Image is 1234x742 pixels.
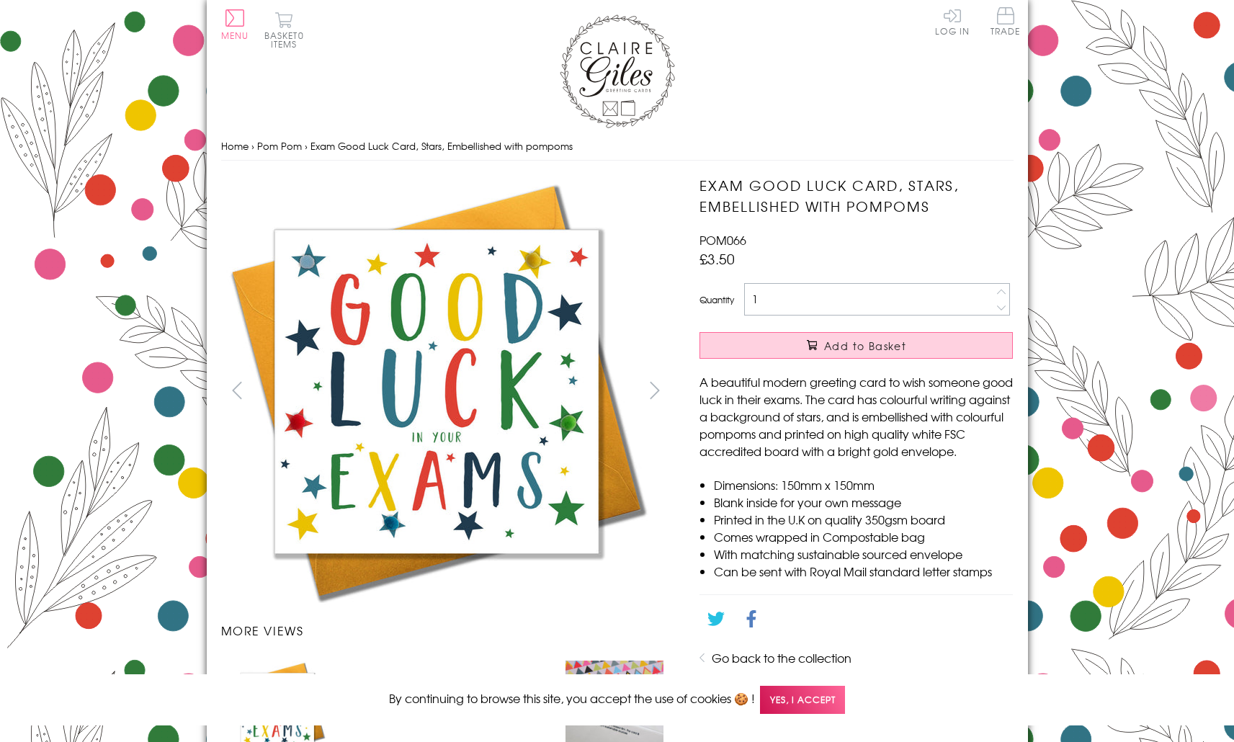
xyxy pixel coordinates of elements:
button: Menu [221,9,249,40]
h3: More views [221,622,671,639]
label: Quantity [699,293,734,306]
span: Trade [991,7,1021,35]
span: › [251,139,254,153]
a: Trade [991,7,1021,38]
span: £3.50 [699,249,735,269]
img: Exam Good Luck Card, Stars, Embellished with pompoms [389,671,390,671]
h1: Exam Good Luck Card, Stars, Embellished with pompoms [699,175,1013,217]
span: › [305,139,308,153]
a: Go back to the collection [712,649,851,666]
a: Home [221,139,249,153]
li: With matching sustainable sourced envelope [714,545,1013,563]
img: Claire Giles Greetings Cards [560,14,675,128]
li: Can be sent with Royal Mail standard letter stamps [714,563,1013,580]
li: Blank inside for your own message [714,493,1013,511]
a: Pom Pom [257,139,302,153]
img: Exam Good Luck Card, Stars, Embellished with pompoms [502,671,503,671]
button: prev [221,374,254,406]
a: Log In [935,7,970,35]
span: Add to Basket [824,339,906,353]
p: A beautiful modern greeting card to wish someone good luck in their exams. The card has colourful... [699,373,1013,460]
span: Yes, I accept [760,686,845,714]
button: next [638,374,671,406]
span: Menu [221,29,249,42]
button: Add to Basket [699,332,1013,359]
button: Basket0 items [264,12,304,48]
li: Dimensions: 150mm x 150mm [714,476,1013,493]
img: Exam Good Luck Card, Stars, Embellished with pompoms [671,175,1103,562]
span: 0 items [271,29,304,50]
img: Exam Good Luck Card, Stars, Embellished with pompoms [220,175,653,607]
nav: breadcrumbs [221,132,1014,161]
span: POM066 [699,231,746,249]
li: Printed in the U.K on quality 350gsm board [714,511,1013,528]
li: Comes wrapped in Compostable bag [714,528,1013,545]
span: Exam Good Luck Card, Stars, Embellished with pompoms [310,139,573,153]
